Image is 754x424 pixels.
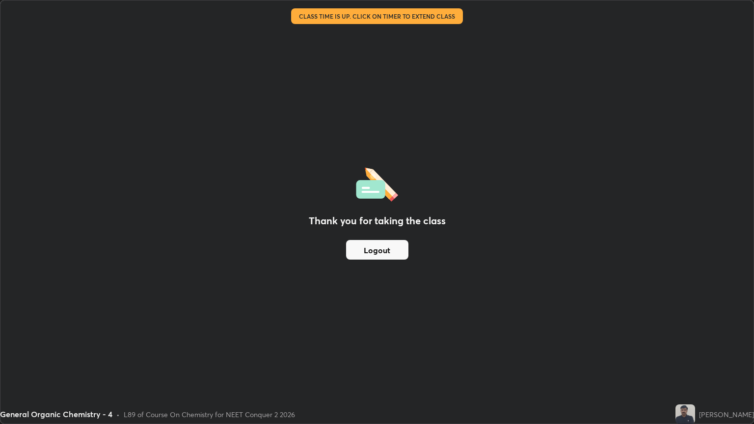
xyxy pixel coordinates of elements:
[346,240,408,260] button: Logout
[356,164,398,202] img: offlineFeedback.1438e8b3.svg
[309,213,446,228] h2: Thank you for taking the class
[116,409,120,420] div: •
[675,404,695,424] img: cebc6562cc024a508bd45016ab6f3ab8.jpg
[699,409,754,420] div: [PERSON_NAME]
[124,409,295,420] div: L89 of Course On Chemistry for NEET Conquer 2 2026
